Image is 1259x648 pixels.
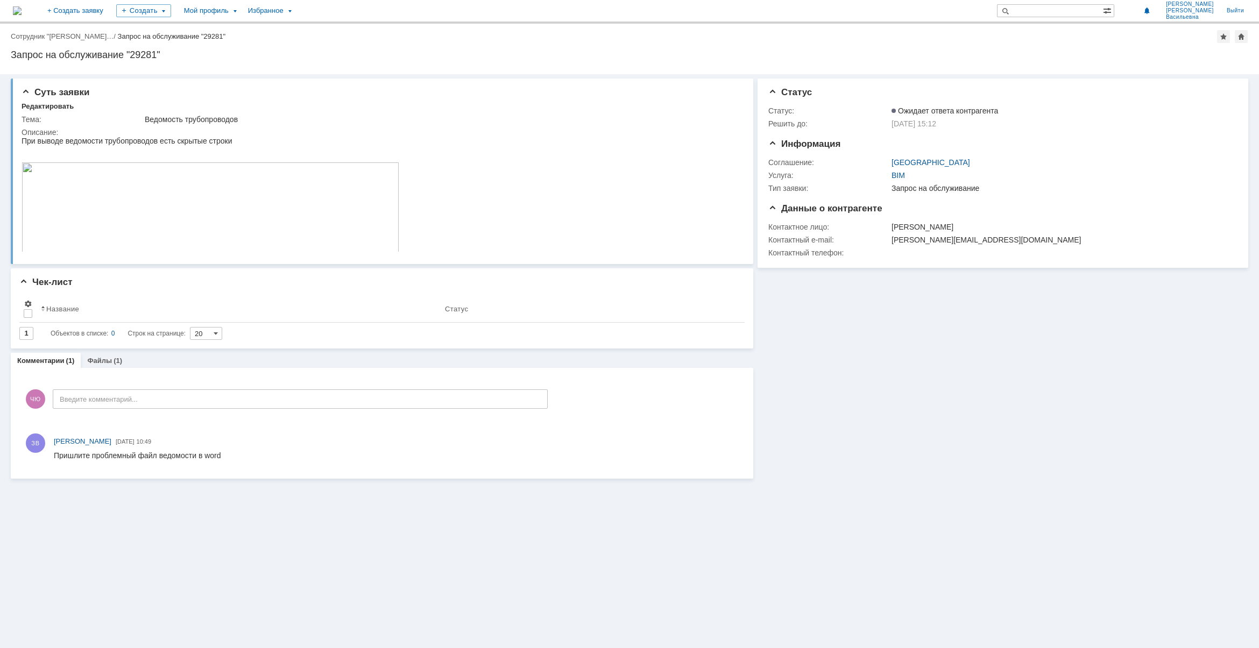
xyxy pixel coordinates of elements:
[145,115,735,124] div: Ведомость трубопроводов
[17,357,65,365] a: Комментарии
[46,305,79,313] div: Название
[768,171,889,180] div: Услуга:
[26,389,45,409] span: ЧЮ
[24,300,32,308] span: Настройки
[22,87,89,97] span: Суть заявки
[768,203,882,213] span: Данные о контрагенте
[892,106,998,115] span: Ожидает ответа контрагента
[892,223,1230,231] div: [PERSON_NAME]
[137,438,152,445] span: 10:49
[51,330,108,337] span: Объектов в списке:
[768,87,812,97] span: Статус
[892,171,905,180] a: BIM
[892,119,936,128] span: [DATE] 15:12
[892,184,1230,193] div: Запрос на обслуживание
[54,436,111,447] a: [PERSON_NAME]
[19,277,73,287] span: Чек-лист
[37,295,441,323] th: Название
[768,236,889,244] div: Контактный e-mail:
[441,295,736,323] th: Статус
[1166,1,1214,8] span: [PERSON_NAME]
[87,357,112,365] a: Файлы
[22,128,738,137] div: Описание:
[118,32,226,40] div: Запрос на обслуживание "29281"
[13,6,22,15] img: logo
[1217,30,1230,43] div: Добавить в избранное
[116,438,135,445] span: [DATE]
[66,357,75,365] div: (1)
[445,305,468,313] div: Статус
[22,102,74,111] div: Редактировать
[768,223,889,231] div: Контактное лицо:
[768,248,889,257] div: Контактный телефон:
[768,184,889,193] div: Тип заявки:
[1166,8,1214,14] span: [PERSON_NAME]
[22,115,143,124] div: Тема:
[11,49,1248,60] div: Запрос на обслуживание "29281"
[111,327,115,340] div: 0
[116,4,171,17] div: Создать
[51,327,186,340] i: Строк на странице:
[114,357,122,365] div: (1)
[13,6,22,15] a: Перейти на домашнюю страницу
[1103,5,1114,15] span: Расширенный поиск
[11,32,114,40] a: Сотрудник "[PERSON_NAME]…
[892,236,1230,244] div: [PERSON_NAME][EMAIL_ADDRESS][DOMAIN_NAME]
[768,119,889,128] div: Решить до:
[768,106,889,115] div: Статус:
[1166,14,1214,20] span: Васильевна
[768,158,889,167] div: Соглашение:
[892,158,970,167] a: [GEOGRAPHIC_DATA]
[768,139,840,149] span: Информация
[1235,30,1248,43] div: Сделать домашней страницей
[54,437,111,445] span: [PERSON_NAME]
[11,32,118,40] div: /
